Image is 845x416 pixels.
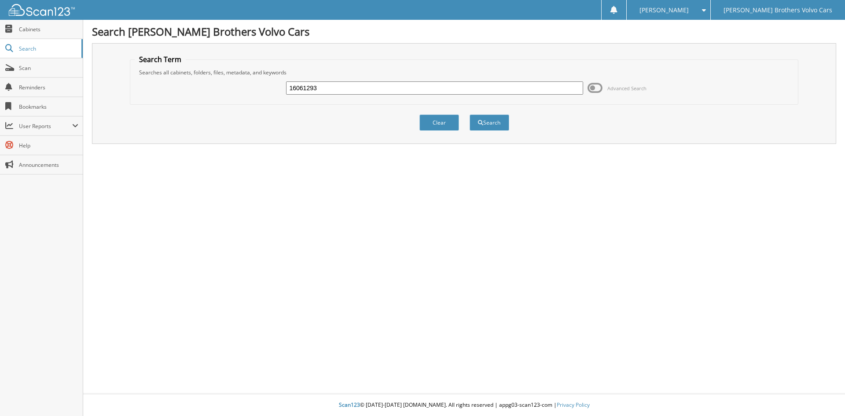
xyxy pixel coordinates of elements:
button: Search [470,114,509,131]
span: [PERSON_NAME] Brothers Volvo Cars [724,7,832,13]
span: Scan [19,64,78,72]
span: Bookmarks [19,103,78,110]
span: Reminders [19,84,78,91]
span: Cabinets [19,26,78,33]
span: [PERSON_NAME] [639,7,689,13]
span: User Reports [19,122,72,130]
div: © [DATE]-[DATE] [DOMAIN_NAME]. All rights reserved | appg03-scan123-com | [83,394,845,416]
button: Clear [419,114,459,131]
a: Privacy Policy [557,401,590,409]
span: Announcements [19,161,78,169]
span: Scan123 [339,401,360,409]
span: Search [19,45,77,52]
span: Help [19,142,78,149]
iframe: Chat Widget [801,374,845,416]
img: scan123-logo-white.svg [9,4,75,16]
legend: Search Term [135,55,186,64]
span: Advanced Search [607,85,647,92]
div: Searches all cabinets, folders, files, metadata, and keywords [135,69,794,76]
h1: Search [PERSON_NAME] Brothers Volvo Cars [92,24,836,39]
